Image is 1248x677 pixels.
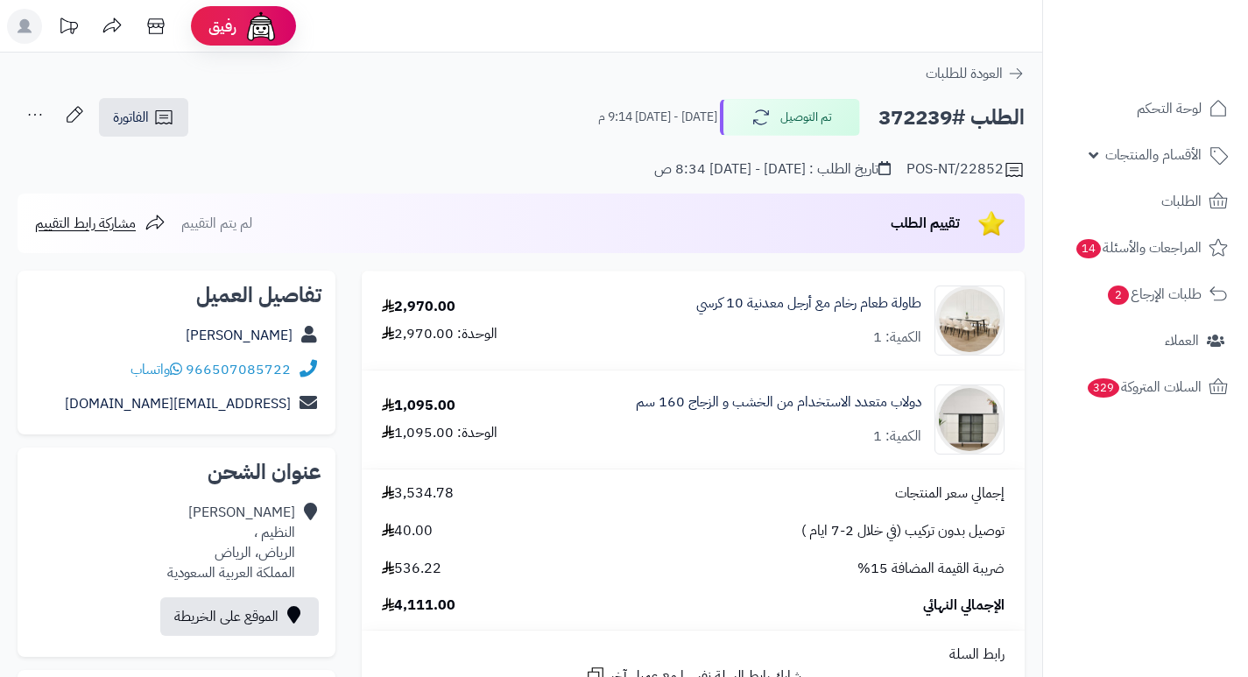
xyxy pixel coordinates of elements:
[1161,189,1202,214] span: الطلبات
[1076,239,1102,259] span: 14
[130,359,182,380] a: واتساب
[382,297,455,317] div: 2,970.00
[926,63,1025,84] a: العودة للطلبات
[382,483,454,504] span: 3,534.78
[878,100,1025,136] h2: الطلب #372239
[873,427,921,447] div: الكمية: 1
[636,392,921,413] a: دولاب متعدد الاستخدام من الخشب و الزجاج 160 سم
[382,521,433,541] span: 40.00
[935,286,1004,356] img: 1752911013-1-90x90.jpg
[186,325,293,346] a: [PERSON_NAME]
[35,213,136,234] span: مشاركة رابط التقييم
[1087,378,1119,398] span: 329
[1165,328,1199,353] span: العملاء
[1054,366,1237,408] a: السلات المتروكة329
[1086,375,1202,399] span: السلات المتروكة
[160,597,319,636] a: الموقع على الخريطة
[598,109,717,126] small: [DATE] - [DATE] 9:14 م
[1054,227,1237,269] a: المراجعات والأسئلة14
[99,98,188,137] a: الفاتورة
[46,9,90,48] a: تحديثات المنصة
[186,359,291,380] a: 966507085722
[857,559,1005,579] span: ضريبة القيمة المضافة 15%
[382,423,497,443] div: الوحدة: 1,095.00
[1137,96,1202,121] span: لوحة التحكم
[696,293,921,314] a: طاولة طعام رخام مع أرجل معدنية 10 كرسي
[382,596,455,616] span: 4,111.00
[1054,320,1237,362] a: العملاء
[369,645,1018,665] div: رابط السلة
[1129,39,1231,76] img: logo-2.png
[382,324,497,344] div: الوحدة: 2,970.00
[382,559,441,579] span: 536.22
[382,396,455,416] div: 1,095.00
[65,393,291,414] a: [EMAIL_ADDRESS][DOMAIN_NAME]
[243,9,279,44] img: ai-face.png
[923,596,1005,616] span: الإجمالي النهائي
[167,503,295,582] div: [PERSON_NAME] النظيم ، الرياض، الرياض المملكة العربية السعودية
[1105,143,1202,167] span: الأقسام والمنتجات
[873,328,921,348] div: الكمية: 1
[895,483,1005,504] span: إجمالي سعر المنتجات
[1108,286,1130,306] span: 2
[32,462,321,483] h2: عنوان الشحن
[32,285,321,306] h2: تفاصيل العميل
[801,521,1005,541] span: توصيل بدون تركيب (في خلال 2-7 ايام )
[181,213,252,234] span: لم يتم التقييم
[906,159,1025,180] div: POS-NT/22852
[926,63,1003,84] span: العودة للطلبات
[891,213,960,234] span: تقييم الطلب
[1054,273,1237,315] a: طلبات الإرجاع2
[1054,88,1237,130] a: لوحة التحكم
[1106,282,1202,307] span: طلبات الإرجاع
[113,107,149,128] span: الفاتورة
[935,384,1004,455] img: 1753346813-1-90x90.jpg
[208,16,236,37] span: رفيق
[35,213,166,234] a: مشاركة رابط التقييم
[654,159,891,180] div: تاريخ الطلب : [DATE] - [DATE] 8:34 ص
[1054,180,1237,222] a: الطلبات
[1075,236,1202,260] span: المراجعات والأسئلة
[720,99,860,136] button: تم التوصيل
